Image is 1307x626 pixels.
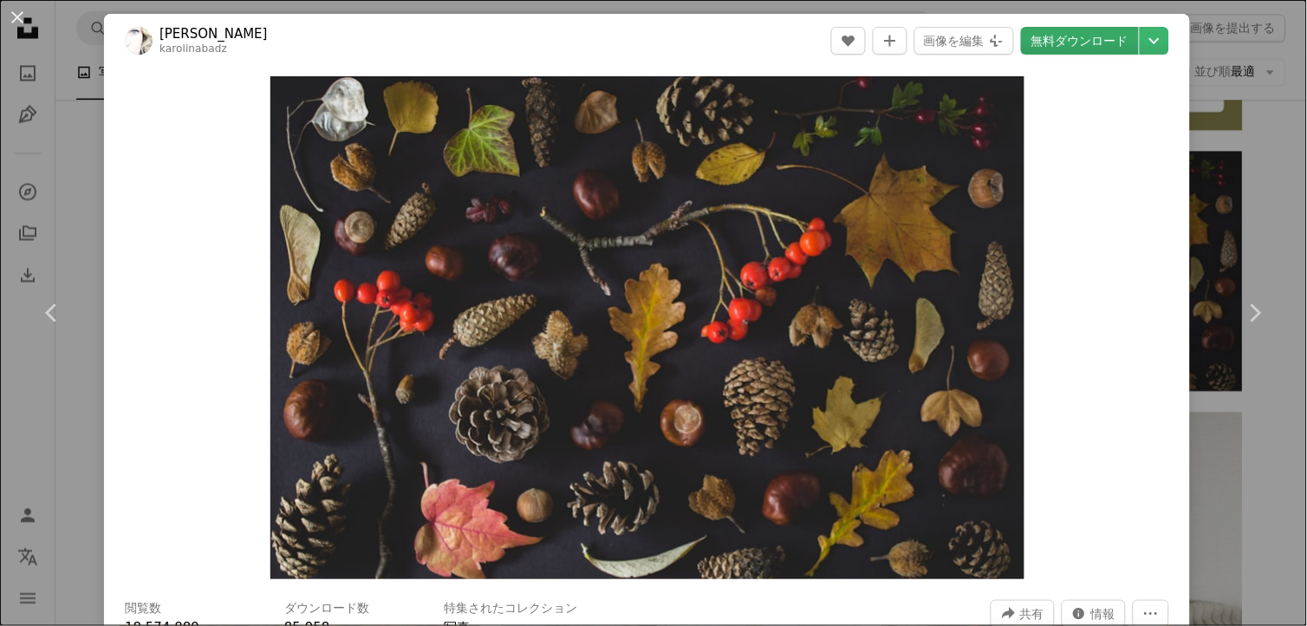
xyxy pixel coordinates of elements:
[444,600,577,617] h3: 特集されたコレクション
[1140,27,1169,55] button: ダウンロードサイズを選択してください
[284,600,369,617] h3: ダウンロード数
[914,27,1014,55] button: 画像を編集
[873,27,907,55] button: コレクションに追加する
[159,25,268,42] a: [PERSON_NAME]
[1021,27,1139,55] a: 無料ダウンロード
[159,42,227,55] a: karolinabadz
[270,76,1024,579] img: 黒い表面にたくさんの果物
[125,27,153,55] img: Karolina Badzmierowskaのプロフィールを見る
[831,27,866,55] button: いいね！
[1203,230,1307,396] a: 次へ
[125,600,161,617] h3: 閲覧数
[270,76,1024,579] button: この画像でズームインする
